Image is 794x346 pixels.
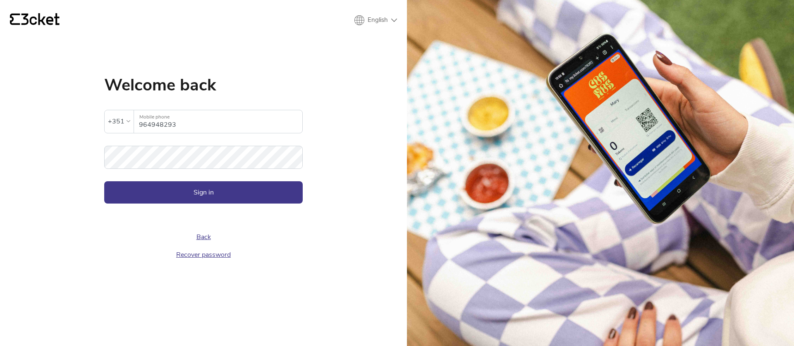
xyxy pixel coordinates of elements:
[104,77,303,93] h1: Welcome back
[108,115,124,128] div: +351
[10,14,20,25] g: {' '}
[139,110,302,133] input: Mobile phone
[10,13,60,27] a: {' '}
[134,110,302,124] label: Mobile phone
[176,250,231,259] a: Recover password
[104,181,303,204] button: Sign in
[104,146,303,159] label: Password
[196,232,211,242] a: Back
